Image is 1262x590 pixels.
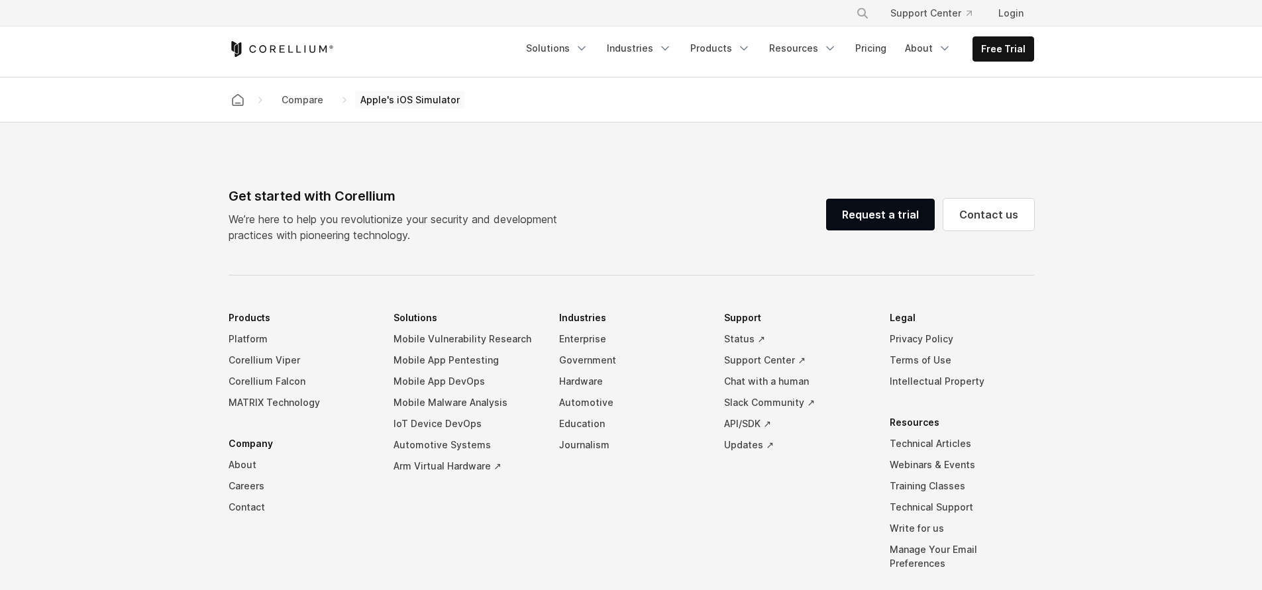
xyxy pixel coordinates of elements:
[229,350,373,371] a: Corellium Viper
[394,434,538,456] a: Automotive Systems
[518,36,1034,62] div: Navigation Menu
[890,433,1034,454] a: Technical Articles
[229,41,334,57] a: Corellium Home
[851,1,874,25] button: Search
[890,539,1034,574] a: Manage Your Email Preferences
[271,88,334,112] a: Compare
[518,36,596,60] a: Solutions
[724,434,868,456] a: Updates ↗
[394,392,538,413] a: Mobile Malware Analysis
[724,350,868,371] a: Support Center ↗
[724,392,868,413] a: Slack Community ↗
[724,371,868,392] a: Chat with a human
[682,36,759,60] a: Products
[559,434,704,456] a: Journalism
[890,475,1034,497] a: Training Classes
[890,371,1034,392] a: Intellectual Property
[394,413,538,434] a: IoT Device DevOps
[229,371,373,392] a: Corellium Falcon
[840,1,1034,25] div: Navigation Menu
[229,211,568,243] p: We’re here to help you revolutionize your security and development practices with pioneering tech...
[890,518,1034,539] a: Write for us
[897,36,959,60] a: About
[229,328,373,350] a: Platform
[847,36,894,60] a: Pricing
[890,497,1034,518] a: Technical Support
[559,392,704,413] a: Automotive
[226,91,250,109] a: Corellium home
[559,350,704,371] a: Government
[276,91,329,109] span: Compare
[229,454,373,475] a: About
[229,497,373,518] a: Contact
[229,186,568,206] div: Get started with Corellium
[559,371,704,392] a: Hardware
[559,413,704,434] a: Education
[943,199,1034,230] a: Contact us
[229,392,373,413] a: MATRIX Technology
[880,1,982,25] a: Support Center
[394,371,538,392] a: Mobile App DevOps
[890,328,1034,350] a: Privacy Policy
[394,328,538,350] a: Mobile Vulnerability Research
[761,36,845,60] a: Resources
[394,456,538,477] a: Arm Virtual Hardware ↗
[229,475,373,497] a: Careers
[599,36,680,60] a: Industries
[559,328,704,350] a: Enterprise
[826,199,935,230] a: Request a trial
[890,454,1034,475] a: Webinars & Events
[724,413,868,434] a: API/SDK ↗
[394,350,538,371] a: Mobile App Pentesting
[973,37,1033,61] a: Free Trial
[890,350,1034,371] a: Terms of Use
[355,91,465,109] span: Apple's iOS Simulator
[724,328,868,350] a: Status ↗
[988,1,1034,25] a: Login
